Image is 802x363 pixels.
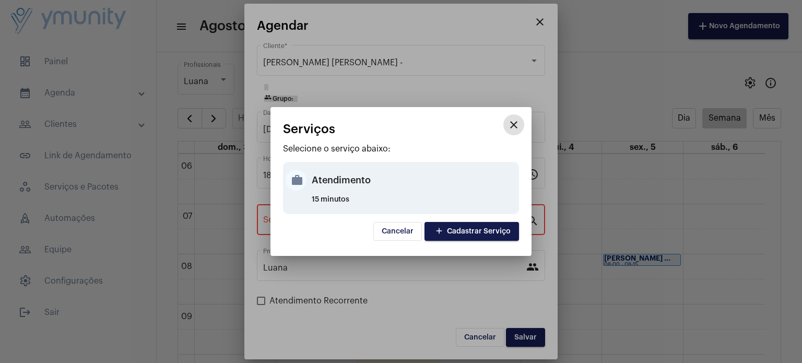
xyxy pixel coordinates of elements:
mat-icon: close [508,119,520,131]
div: 15 minutos [312,196,516,212]
div: Atendimento [312,165,516,196]
button: Cadastrar Serviço [424,222,519,241]
span: Cadastrar Serviço [433,228,511,235]
mat-icon: work [286,170,306,191]
button: Cancelar [373,222,422,241]
mat-icon: add [433,225,445,239]
p: Selecione o serviço abaixo: [283,144,519,154]
span: Cancelar [382,228,414,235]
span: Serviços [283,122,335,136]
